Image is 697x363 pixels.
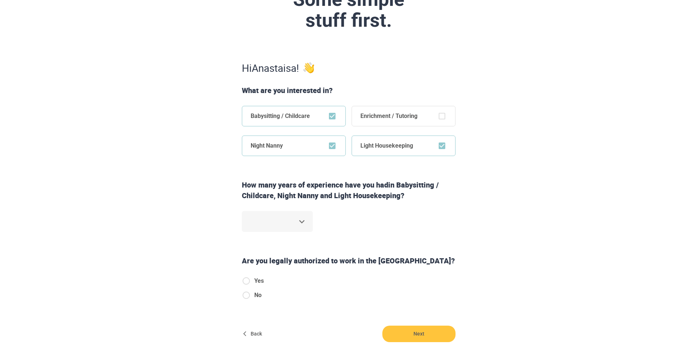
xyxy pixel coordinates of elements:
button: Next [382,326,456,342]
div: Are you legally authorized to work in the [GEOGRAPHIC_DATA]? [239,256,458,266]
span: Enrichment / Tutoring [352,106,426,126]
span: Yes [254,277,264,285]
span: Night Nanny [242,136,292,156]
div: What are you interested in? [239,85,458,96]
span: Light Housekeeping [352,136,422,156]
div: authorizedToWorkInUS [242,277,270,305]
div: Hi Anastaisa ! [239,60,458,75]
div: How many years of experience have you had in Babysitting / Childcare, Night Nanny and Light House... [239,180,458,201]
span: No [254,291,262,300]
span: Babysitting / Childcare [242,106,319,126]
div: ​ [242,211,313,232]
button: Back [242,326,265,342]
img: undo [303,62,314,73]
